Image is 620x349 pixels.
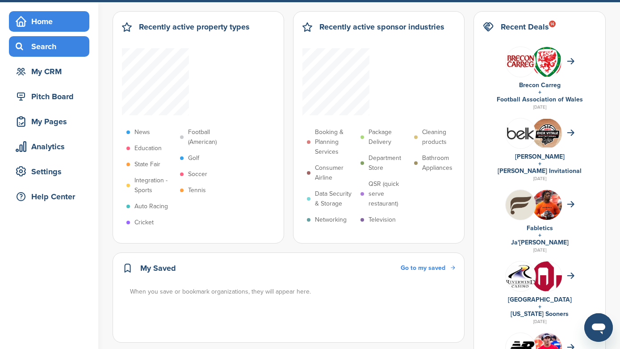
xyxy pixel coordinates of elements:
p: Cricket [134,218,154,227]
img: 170px football association of wales logo.svg [532,47,562,81]
span: Go to my saved [401,264,445,272]
img: Cleanshot 2025 09 07 at 20.31.59 2x [532,119,562,147]
iframe: Button to launch messaging window [584,313,613,342]
h2: Recently active sponsor industries [319,21,444,33]
a: Search [9,36,89,57]
img: Fvoowbej 400x400 [506,47,536,77]
a: Settings [9,161,89,182]
p: Soccer [188,169,207,179]
p: Bathroom Appliances [422,153,463,173]
a: Home [9,11,89,32]
a: [GEOGRAPHIC_DATA] [508,296,572,303]
a: + [538,231,541,239]
a: Go to my saved [401,263,455,273]
h2: Recently active property types [139,21,250,33]
a: Football Association of Wales [497,96,583,103]
p: Television [369,215,396,225]
a: My CRM [9,61,89,82]
p: Booking & Planning Services [315,127,356,157]
img: Data [506,265,536,288]
div: Pitch Board [13,88,89,105]
p: Networking [315,215,347,225]
a: + [538,88,541,96]
img: Ja'marr chase [532,190,562,226]
p: Football (American) [188,127,229,147]
p: State Fair [134,160,160,169]
div: Search [13,38,89,55]
div: 14 [549,21,556,27]
a: Analytics [9,136,89,157]
div: Settings [13,164,89,180]
p: Department Store [369,153,410,173]
img: L 1bnuap 400x400 [506,118,536,148]
a: My Pages [9,111,89,132]
p: Education [134,143,162,153]
a: + [538,303,541,311]
div: [DATE] [483,175,596,183]
p: Package Delivery [369,127,410,147]
div: [DATE] [483,246,596,254]
div: When you save or bookmark organizations, they will appear here. [130,287,456,297]
img: Hb geub1 400x400 [506,190,536,220]
a: Brecon Carreg [519,81,561,89]
h2: Recent Deals [501,21,549,33]
div: [DATE] [483,103,596,111]
a: Pitch Board [9,86,89,107]
p: Auto Racing [134,202,168,211]
p: Consumer Airline [315,163,356,183]
div: My Pages [13,114,89,130]
a: Help Center [9,186,89,207]
p: Data Security & Storage [315,189,356,209]
div: Analytics [13,139,89,155]
img: Data?1415805766 [532,261,562,303]
div: Home [13,13,89,29]
div: My CRM [13,63,89,80]
h2: My Saved [140,262,176,274]
p: News [134,127,150,137]
a: + [538,160,541,168]
div: [DATE] [483,318,596,326]
a: [US_STATE] Sooners [511,310,569,318]
a: Fabletics [527,224,553,232]
a: Ja'[PERSON_NAME] [511,239,569,246]
p: Tennis [188,185,206,195]
p: Golf [188,153,199,163]
div: Help Center [13,189,89,205]
a: [PERSON_NAME] Invitational [498,167,582,175]
a: [PERSON_NAME] [515,153,565,160]
p: Cleaning products [422,127,463,147]
p: QSR (quick serve restaurant) [369,179,410,209]
p: Integration - Sports [134,176,176,195]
